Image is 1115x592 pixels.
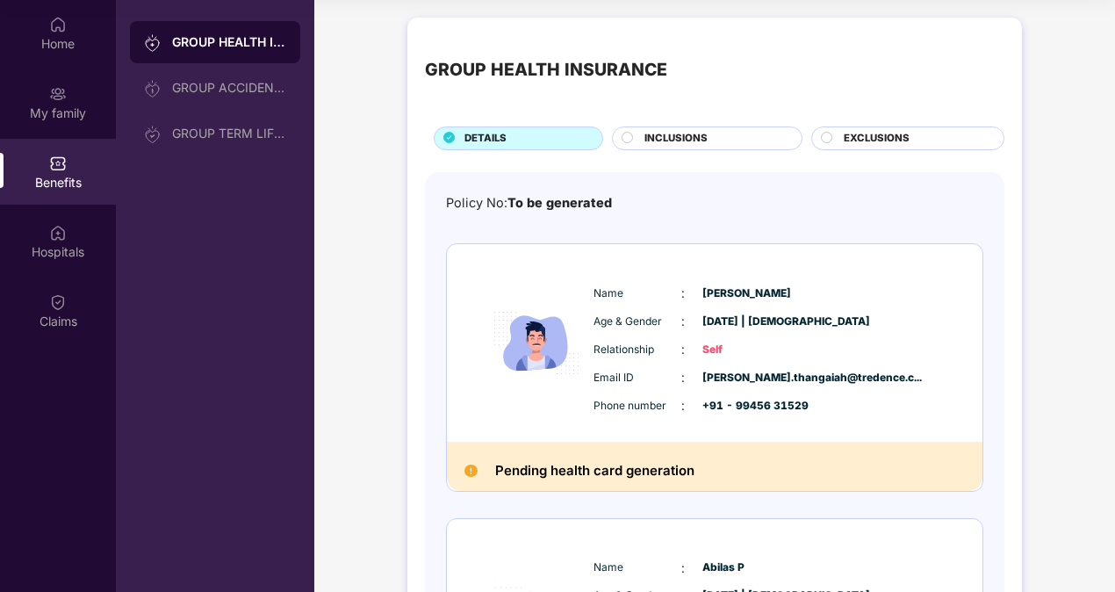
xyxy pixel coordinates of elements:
[464,131,507,147] span: DETAILS
[702,398,790,415] span: +91 - 99456 31529
[702,342,790,358] span: Self
[144,126,162,143] img: svg+xml;base64,PHN2ZyB3aWR0aD0iMjAiIGhlaWdodD0iMjAiIHZpZXdCb3g9IjAgMCAyMCAyMCIgZmlsbD0ibm9uZSIgeG...
[425,56,667,83] div: GROUP HEALTH INSURANCE
[702,314,790,330] span: [DATE] | [DEMOGRAPHIC_DATA]
[49,293,67,311] img: svg+xml;base64,PHN2ZyBpZD0iQ2xhaW0iIHhtbG5zPSJodHRwOi8vd3d3LnczLm9yZy8yMDAwL3N2ZyIgd2lkdGg9IjIwIi...
[681,312,685,331] span: :
[172,33,286,51] div: GROUP HEALTH INSURANCE
[49,155,67,172] img: svg+xml;base64,PHN2ZyBpZD0iQmVuZWZpdHMiIHhtbG5zPSJodHRwOi8vd3d3LnczLm9yZy8yMDAwL3N2ZyIgd2lkdGg9Ij...
[844,131,910,147] span: EXCLUSIONS
[144,34,162,52] img: svg+xml;base64,PHN2ZyB3aWR0aD0iMjAiIGhlaWdodD0iMjAiIHZpZXdCb3g9IjAgMCAyMCAyMCIgZmlsbD0ibm9uZSIgeG...
[681,284,685,303] span: :
[681,340,685,359] span: :
[702,560,790,576] span: Abilas P
[172,81,286,95] div: GROUP ACCIDENTAL INSURANCE
[702,370,790,386] span: [PERSON_NAME].thangaiah@tredence.c...
[593,314,681,330] span: Age & Gender
[495,459,694,482] h2: Pending health card generation
[593,560,681,576] span: Name
[593,342,681,358] span: Relationship
[593,370,681,386] span: Email ID
[172,126,286,141] div: GROUP TERM LIFE INSURANCE
[644,131,708,147] span: INCLUSIONS
[593,398,681,415] span: Phone number
[49,224,67,242] img: svg+xml;base64,PHN2ZyBpZD0iSG9zcGl0YWxzIiB4bWxucz0iaHR0cDovL3d3dy53My5vcmcvMjAwMC9zdmciIHdpZHRoPS...
[484,271,589,415] img: icon
[593,285,681,302] span: Name
[49,85,67,103] img: svg+xml;base64,PHN2ZyB3aWR0aD0iMjAiIGhlaWdodD0iMjAiIHZpZXdCb3g9IjAgMCAyMCAyMCIgZmlsbD0ibm9uZSIgeG...
[464,465,478,478] img: Pending
[446,193,612,213] div: Policy No:
[507,195,612,210] span: To be generated
[49,16,67,33] img: svg+xml;base64,PHN2ZyBpZD0iSG9tZSIgeG1sbnM9Imh0dHA6Ly93d3cudzMub3JnLzIwMDAvc3ZnIiB3aWR0aD0iMjAiIG...
[681,559,685,578] span: :
[144,80,162,97] img: svg+xml;base64,PHN2ZyB3aWR0aD0iMjAiIGhlaWdodD0iMjAiIHZpZXdCb3g9IjAgMCAyMCAyMCIgZmlsbD0ibm9uZSIgeG...
[681,396,685,415] span: :
[681,368,685,387] span: :
[702,285,790,302] span: [PERSON_NAME]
